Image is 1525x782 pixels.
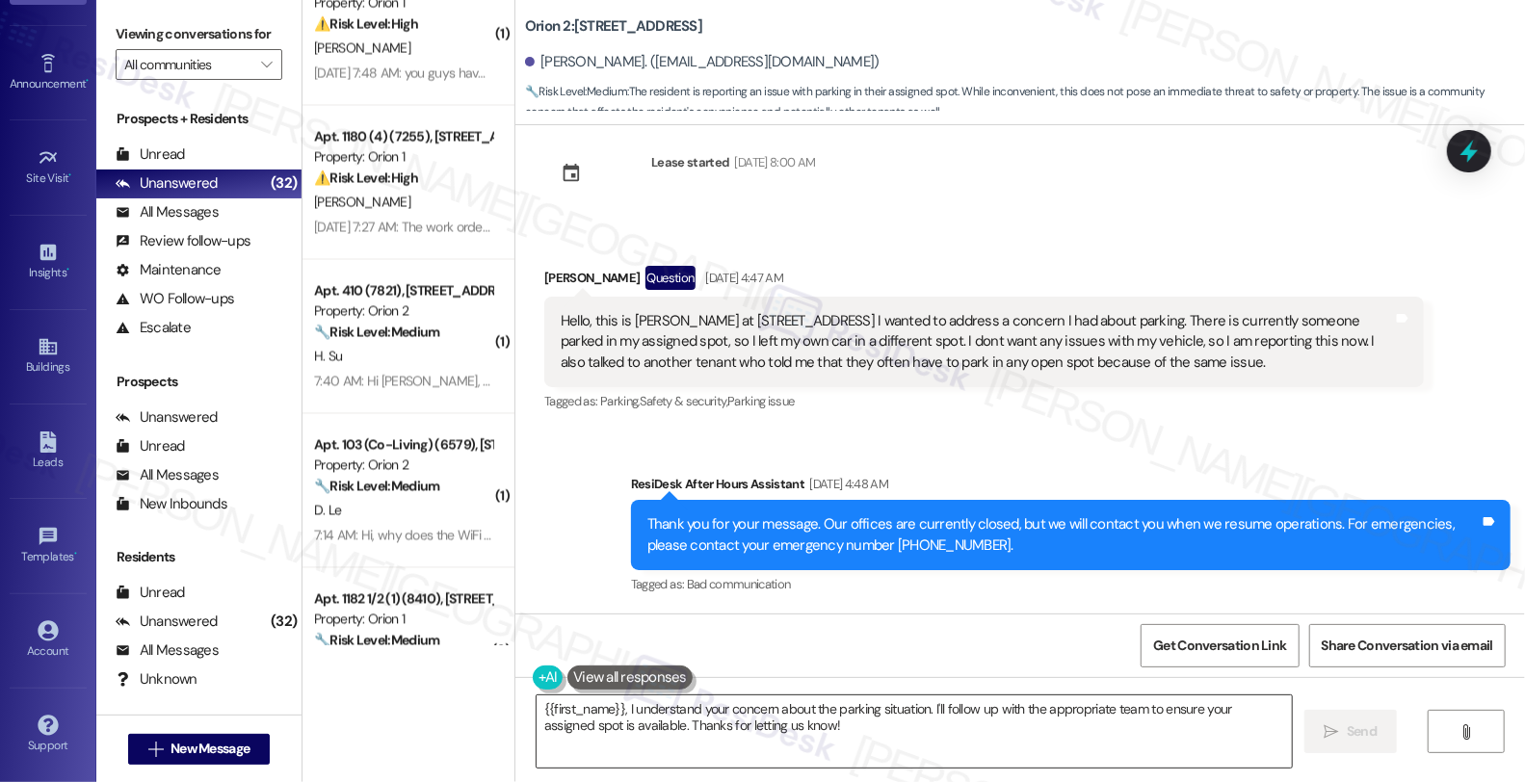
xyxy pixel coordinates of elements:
div: Apt. 410 (7821), [STREET_ADDRESS][PERSON_NAME] [314,281,492,301]
div: Hello, this is [PERSON_NAME] at [STREET_ADDRESS] I wanted to address a concern I had about parkin... [561,311,1393,373]
span: [PERSON_NAME] [314,39,410,57]
span: Get Conversation Link [1153,636,1286,656]
a: Site Visit • [10,142,87,194]
div: Question [645,266,697,290]
div: Apt. 1182 1/2 (1) (8410), [STREET_ADDRESS] [314,589,492,610]
a: Insights • [10,236,87,288]
div: New Inbounds [116,494,227,514]
span: • [74,547,77,560]
strong: 🔧 Risk Level: Medium [314,324,439,341]
div: Unknown [116,669,197,690]
div: Unread [116,436,185,456]
div: Property: Orion 1 [314,147,492,168]
i:  [1325,724,1339,740]
div: Tagged as: [544,387,1424,415]
div: Review follow-ups [116,231,250,251]
span: : The resident is reporting an issue with parking in their assigned spot. While inconvenient, thi... [525,82,1525,123]
div: Prospects + Residents [96,109,302,129]
span: • [66,263,69,276]
span: [PERSON_NAME] [314,194,410,211]
span: Share Conversation via email [1322,636,1493,656]
strong: 🔧 Risk Level: Medium [314,478,439,495]
div: Unread [116,144,185,165]
strong: ⚠️ Risk Level: High [314,169,418,187]
strong: 🔧 Risk Level: Medium [525,84,627,99]
input: All communities [124,49,251,80]
div: Unread [116,583,185,603]
strong: ⚠️ Risk Level: High [314,15,418,33]
div: Tagged as: [631,570,1511,598]
div: Maintenance [116,260,222,280]
span: New Message [171,739,250,759]
div: Escalate [116,318,191,338]
div: Apt. 103 (Co-Living) (6579), [STREET_ADDRESS][PERSON_NAME] [314,435,492,456]
a: Templates • [10,520,87,572]
div: Thank you for your message. Our offices are currently closed, but we will contact you when we res... [647,514,1480,556]
span: D. Le [314,502,342,519]
button: Send [1304,710,1398,753]
button: Share Conversation via email [1309,624,1506,667]
label: Viewing conversations for [116,19,282,49]
div: WO Follow-ups [116,289,234,309]
div: Residents [96,547,302,567]
div: Lease started [651,152,730,172]
span: Safety & security , [640,393,727,409]
div: Property: Orion 2 [314,301,492,322]
div: All Messages [116,465,219,485]
a: Buildings [10,330,87,382]
div: [DATE] 8:00 AM [730,152,816,172]
span: Send [1347,721,1377,742]
strong: 🔧 Risk Level: Medium [314,632,439,649]
span: H. Su [314,348,343,365]
a: Leads [10,426,87,478]
div: Property: Orion 2 [314,456,492,476]
div: 7:40 AM: Hi [PERSON_NAME], just following up to see if there are any updates regarding the mailbo... [314,373,897,390]
div: Property: Orion 1 [314,610,492,630]
div: Apt. 1180 (4) (7255), [STREET_ADDRESS] [314,127,492,147]
i:  [1459,724,1473,740]
span: • [86,74,89,88]
div: Prospects [96,372,302,392]
i:  [148,742,163,757]
div: [PERSON_NAME]. ([EMAIL_ADDRESS][DOMAIN_NAME]) [525,52,880,72]
textarea: {{first_name}}, I understand your concern about the parking situation. I'll follow up with the ap... [537,695,1292,768]
div: [DATE] 4:48 AM [804,474,888,494]
i:  [261,57,272,72]
a: Account [10,614,87,666]
div: Unanswered [116,407,218,428]
button: New Message [128,734,271,765]
div: All Messages [116,202,219,222]
div: [PERSON_NAME] [544,266,1424,297]
b: Orion 2: [STREET_ADDRESS] [525,16,702,37]
div: Unanswered [116,173,218,194]
div: All Messages [116,640,219,661]
div: [DATE] 7:48 AM: you guys have until [DATE] 4pm I'll be forced to report it after that.The mainten... [314,65,1460,82]
div: ResiDesk After Hours Assistant [631,474,1511,501]
div: [DATE] 4:47 AM [700,268,783,288]
span: Parking , [600,393,640,409]
span: Parking issue [727,393,795,409]
span: Bad communication [687,576,791,592]
button: Get Conversation Link [1141,624,1299,667]
a: Support [10,709,87,761]
div: (32) [266,607,302,637]
span: • [69,169,72,182]
div: (32) [266,169,302,198]
div: Unanswered [116,612,218,632]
